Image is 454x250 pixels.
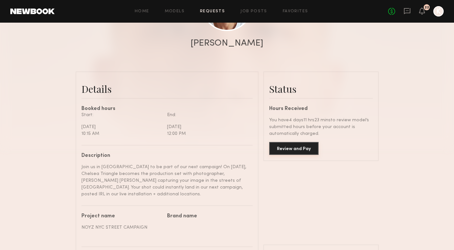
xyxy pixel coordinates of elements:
div: [DATE] [167,124,248,130]
a: K [433,6,444,16]
div: Brand name [167,214,248,219]
div: 12:00 PM [167,130,248,137]
div: Project name [81,214,162,219]
a: Models [165,9,185,14]
div: Status [269,82,373,95]
a: Job Posts [240,9,267,14]
div: 10:15 AM [81,130,162,137]
a: Home [135,9,149,14]
div: Description [81,153,248,158]
div: Hours Received [269,106,373,112]
div: Details [81,82,253,95]
div: 22 [425,6,429,9]
div: [PERSON_NAME] [191,39,263,48]
div: NOYZ NYC STREET CAMPAIGN [81,224,162,231]
button: Review and Pay [269,142,319,155]
a: Favorites [283,9,308,14]
div: Booked hours [81,106,253,112]
div: Join us in [GEOGRAPHIC_DATA] to be part of our next campaign! On [DATE], Chelsea Triangle becomes... [81,164,248,198]
div: [DATE] [81,124,162,130]
div: Start: [81,112,162,118]
div: You have 4 days 11 hrs 23 mins to review model’s submitted hours before your account is automatic... [269,117,373,137]
div: End: [167,112,248,118]
a: Requests [200,9,225,14]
